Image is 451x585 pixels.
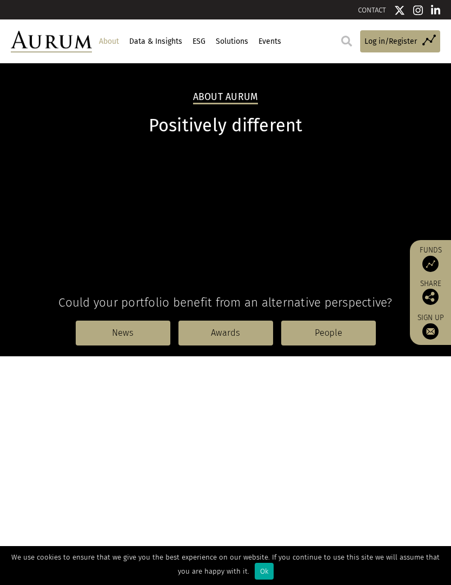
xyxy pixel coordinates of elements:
[415,280,446,305] div: Share
[281,321,376,345] a: People
[193,91,258,104] h2: About Aurum
[11,115,440,136] h1: Positively different
[422,289,439,305] img: Share this post
[413,5,423,16] img: Instagram icon
[128,32,183,51] a: Data & Insights
[394,5,405,16] img: Twitter icon
[255,563,274,580] div: Ok
[431,5,441,16] img: Linkedin icon
[214,32,249,51] a: Solutions
[11,295,440,310] h4: Could your portfolio benefit from an alternative perspective?
[178,321,273,345] a: Awards
[422,256,439,272] img: Access Funds
[341,36,352,46] img: search.svg
[191,32,207,51] a: ESG
[415,313,446,340] a: Sign up
[358,6,386,14] a: CONTACT
[364,36,417,48] span: Log in/Register
[76,321,170,345] a: News
[257,32,282,51] a: Events
[422,323,439,340] img: Sign up to our newsletter
[11,31,92,53] img: Aurum
[415,245,446,272] a: Funds
[360,30,440,52] a: Log in/Register
[97,32,120,51] a: About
